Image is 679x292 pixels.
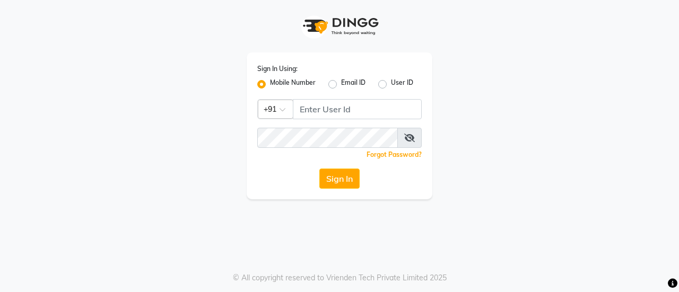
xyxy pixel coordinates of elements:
[319,169,360,189] button: Sign In
[257,64,298,74] label: Sign In Using:
[341,78,365,91] label: Email ID
[257,128,398,148] input: Username
[293,99,422,119] input: Username
[391,78,413,91] label: User ID
[297,11,382,42] img: logo1.svg
[367,151,422,158] a: Forgot Password?
[270,78,316,91] label: Mobile Number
